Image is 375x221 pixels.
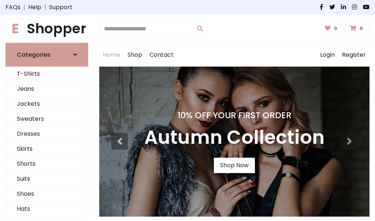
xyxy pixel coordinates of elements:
[5,43,88,67] a: Categories
[5,19,25,38] span: E
[345,22,370,35] a: 0
[6,82,88,97] a: Jeans
[6,142,88,157] a: Skirts
[6,172,88,187] a: Suits
[144,126,324,149] h3: Autumn Collection
[99,43,124,67] a: Home
[6,157,88,172] a: Shorts
[5,3,21,12] a: FAQs
[320,22,344,35] a: 0
[6,112,88,127] a: Sweaters
[6,127,88,142] a: Dresses
[146,43,177,67] a: Contact
[6,67,88,82] a: T-Shirts
[316,43,338,67] a: Login
[5,20,88,37] h1: Shopper
[49,3,73,12] a: Support
[21,3,28,12] span: |
[214,158,255,173] a: Shop Now
[358,25,365,32] span: 0
[124,43,146,67] a: Shop
[338,43,370,67] a: Register
[41,3,49,12] span: |
[332,25,339,32] span: 0
[17,51,51,58] h6: Categories
[6,97,88,112] a: Jackets
[144,110,324,120] h4: 10% Off Your First Order
[6,202,88,217] a: Hats
[6,187,88,202] a: Shoes
[5,20,88,37] a: EShopper
[28,3,41,12] a: Help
